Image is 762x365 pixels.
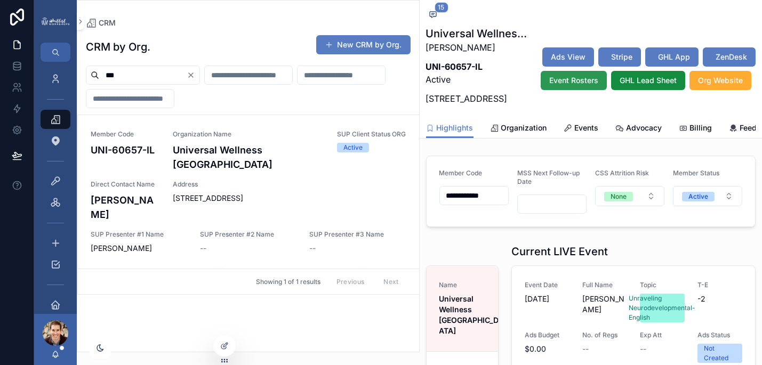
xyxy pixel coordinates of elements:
button: Org Website [689,71,751,90]
a: Organization [491,118,547,140]
span: SUP Presenter #3 Name [309,230,406,239]
div: Not Created [704,344,736,363]
button: Select Button [673,186,742,206]
span: Full Name [582,281,627,289]
h4: [PERSON_NAME] [91,193,160,222]
span: Ads Status [697,331,742,339]
div: Active [688,192,708,201]
span: 15 [435,2,448,13]
p: [PERSON_NAME] [426,41,531,54]
a: Member CodeUNI-60657-ILOrganization NameUniversal Wellness [GEOGRAPHIC_DATA]SUP Client Status ORG... [78,115,419,269]
span: CSS Attrition Risk [595,169,649,177]
span: Member Code [439,169,483,177]
span: -- [640,344,646,354]
button: New CRM by Org. [316,35,411,54]
span: -- [200,243,206,254]
p: [STREET_ADDRESS] [426,92,531,105]
span: -- [582,344,589,354]
span: SUP Presenter #1 Name [91,230,187,239]
strong: Universal Wellness [GEOGRAPHIC_DATA] [439,294,499,335]
span: [DATE] [525,294,570,304]
button: Clear [187,71,199,79]
button: ZenDesk [703,47,756,67]
a: CRM [86,18,116,28]
span: Exp Att [640,331,685,339]
span: Address [173,180,406,189]
span: No. of Regs [582,331,627,339]
h1: Current LIVE Event [511,244,608,259]
span: Events [575,123,599,133]
span: -- [309,243,316,254]
h1: Universal Wellness [GEOGRAPHIC_DATA] [426,26,531,41]
span: CRM [99,18,116,28]
h4: Universal Wellness [GEOGRAPHIC_DATA] [173,143,324,172]
span: Event Rosters [549,75,598,86]
button: GHL Lead Sheet [611,71,685,90]
button: Stripe [598,47,641,67]
button: GHL App [645,47,699,67]
span: Name [439,281,503,289]
h4: UNI-60657-IL [91,143,160,157]
span: Ads View [551,52,585,62]
p: Active [426,60,531,86]
div: None [611,192,627,201]
span: SUP Client Status ORG [337,130,406,139]
div: Active [343,143,363,152]
strong: UNI-60657-IL [426,61,483,72]
a: Advocacy [616,118,662,140]
span: Member Code [91,130,160,139]
a: Billing [679,118,712,140]
span: SUP Presenter #2 Name [200,230,296,239]
div: Unraveling Neurodevelopmental-English [629,294,696,322]
span: Topic [640,281,685,289]
button: Select Button [595,186,664,206]
span: Direct Contact Name [91,180,160,189]
button: Ads View [542,47,594,67]
span: T-E [697,281,742,289]
span: ZenDesk [716,52,747,62]
span: GHL App [658,52,690,62]
span: [STREET_ADDRESS] [173,193,406,204]
button: 15 [426,9,440,22]
span: Highlights [437,123,474,133]
span: Organization [501,123,547,133]
span: Member Status [673,169,719,177]
a: Highlights [426,118,474,139]
span: [PERSON_NAME] [91,243,187,254]
span: GHL Lead Sheet [620,75,677,86]
span: Stripe [611,52,632,62]
span: Event Date [525,281,570,289]
span: -2 [697,294,742,304]
span: Advocacy [627,123,662,133]
span: MSS Next Follow-up Date [517,169,580,185]
button: Event Rosters [541,71,607,90]
span: Billing [690,123,712,133]
h1: CRM by Org. [86,39,150,54]
div: scrollable content [34,62,77,314]
span: Ads Budget [525,331,570,339]
img: App logo [41,17,70,27]
span: $0.00 [525,344,570,354]
span: Showing 1 of 1 results [256,278,320,286]
span: [PERSON_NAME] [582,294,627,315]
a: Events [564,118,599,140]
span: Org Website [698,75,743,86]
span: Organization Name [173,130,324,139]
